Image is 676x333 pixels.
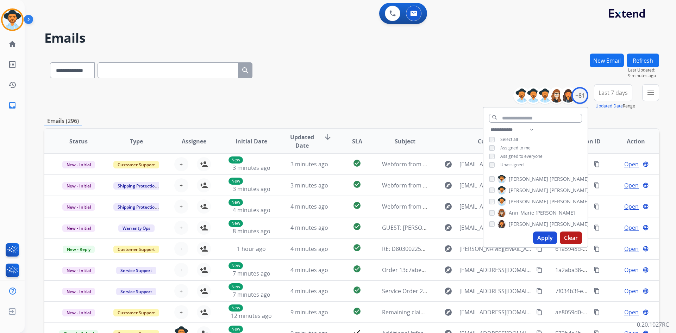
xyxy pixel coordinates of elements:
[233,206,270,214] span: 4 minutes ago
[444,308,452,316] mat-icon: explore
[500,153,543,159] span: Assigned to everyone
[180,223,183,232] span: +
[444,245,452,253] mat-icon: explore
[233,185,270,193] span: 3 minutes ago
[182,137,206,146] span: Assignee
[624,287,639,295] span: Open
[62,182,95,190] span: New - Initial
[628,73,659,79] span: 9 minutes ago
[113,309,159,316] span: Customer Support
[174,199,188,214] button: +
[174,242,188,256] button: +
[382,245,450,253] span: RE: D80300225142005230
[637,320,669,329] p: 0.20.1027RC
[444,266,452,274] mat-icon: explore
[550,175,589,183] span: [PERSON_NAME]
[233,291,270,298] span: 7 minutes ago
[62,161,95,168] span: New - Initial
[601,129,659,154] th: Action
[200,245,208,253] mat-icon: person_add
[200,202,208,211] mat-icon: person_add
[594,288,600,294] mat-icon: content_copy
[200,266,208,274] mat-icon: person_add
[353,201,361,210] mat-icon: check_circle
[382,266,508,274] span: Order 13c7abe2-ddd4-4802-acea-de16e52edc7c
[536,209,575,216] span: [PERSON_NAME]
[8,81,17,89] mat-icon: history
[118,224,155,232] span: Warranty Ops
[459,245,532,253] span: [PERSON_NAME][EMAIL_ADDRESS][DOMAIN_NAME]
[509,198,548,205] span: [PERSON_NAME]
[233,270,270,277] span: 7 minutes ago
[180,202,183,211] span: +
[174,221,188,235] button: +
[180,308,183,316] span: +
[237,245,266,253] span: 1 hour ago
[353,307,361,315] mat-icon: check_circle
[2,10,22,30] img: avatar
[624,223,639,232] span: Open
[555,287,659,295] span: 7f034b3f-e864-4f0c-8271-08ba4713df03
[444,181,452,190] mat-icon: explore
[236,137,267,146] span: Initial Date
[229,304,243,312] p: New
[233,164,270,172] span: 3 minutes ago
[290,160,328,168] span: 3 minutes ago
[8,40,17,48] mat-icon: home
[382,224,494,232] span: GUEST: [PERSON_NAME]/ SO# 085B868827
[62,203,95,211] span: New - Initial
[624,160,639,168] span: Open
[353,222,361,231] mat-icon: check_circle
[113,161,159,168] span: Customer Support
[382,287,581,295] span: Service Order 24b4a753-f184-4e41-a5a7-ab9416dc89a0 Booked with Velofix
[509,209,534,216] span: Ann_Marie
[290,181,328,189] span: 3 minutes ago
[62,309,95,316] span: New - Initial
[229,220,243,227] p: New
[643,267,649,273] mat-icon: language
[113,203,162,211] span: Shipping Protection
[62,224,95,232] span: New - Initial
[382,203,542,210] span: Webform from [EMAIL_ADDRESS][DOMAIN_NAME] on [DATE]
[174,157,188,171] button: +
[290,245,328,253] span: 4 minutes ago
[290,287,328,295] span: 4 minutes ago
[200,223,208,232] mat-icon: person_add
[290,308,328,316] span: 9 minutes ago
[180,245,183,253] span: +
[174,263,188,277] button: +
[8,101,17,110] mat-icon: inbox
[229,326,243,333] p: New
[500,136,518,142] span: Select all
[174,305,188,319] button: +
[500,145,531,151] span: Assigned to me
[444,223,452,232] mat-icon: explore
[624,181,639,190] span: Open
[116,267,156,274] span: Service Support
[594,267,600,273] mat-icon: content_copy
[599,91,628,94] span: Last 7 days
[382,181,542,189] span: Webform from [EMAIL_ADDRESS][DOMAIN_NAME] on [DATE]
[509,175,548,183] span: [PERSON_NAME]
[536,288,543,294] mat-icon: content_copy
[180,160,183,168] span: +
[459,266,532,274] span: [EMAIL_ADDRESS][DOMAIN_NAME]
[229,156,243,164] p: New
[353,265,361,273] mat-icon: check_circle
[624,245,639,253] span: Open
[231,312,272,320] span: 12 minutes ago
[352,137,362,146] span: SLA
[643,203,649,210] mat-icon: language
[233,227,270,235] span: 8 minutes ago
[594,203,600,210] mat-icon: content_copy
[500,162,524,168] span: Unassigned
[382,160,585,168] span: Webform from [EMAIL_ADDRESS][PERSON_NAME][DOMAIN_NAME] on [DATE]
[353,159,361,167] mat-icon: check_circle
[113,246,159,253] span: Customer Support
[444,160,452,168] mat-icon: explore
[595,103,623,109] button: Updated Date
[643,288,649,294] mat-icon: language
[290,266,328,274] span: 4 minutes ago
[174,284,188,298] button: +
[229,199,243,206] p: New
